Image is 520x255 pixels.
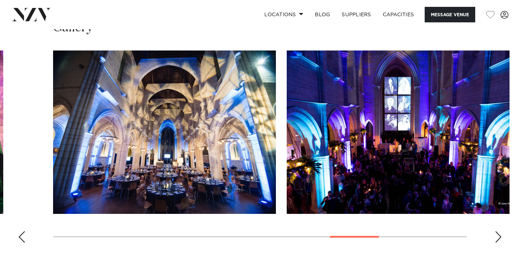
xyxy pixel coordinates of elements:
[309,7,336,22] a: BLOG
[336,7,377,22] a: SUPPLIERS
[259,7,309,22] a: Locations
[287,50,510,214] swiper-slide: 12 / 15
[53,50,276,214] swiper-slide: 11 / 15
[425,7,475,22] button: Message Venue
[377,7,420,22] a: Capacities
[12,8,51,21] img: nzv-logo.png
